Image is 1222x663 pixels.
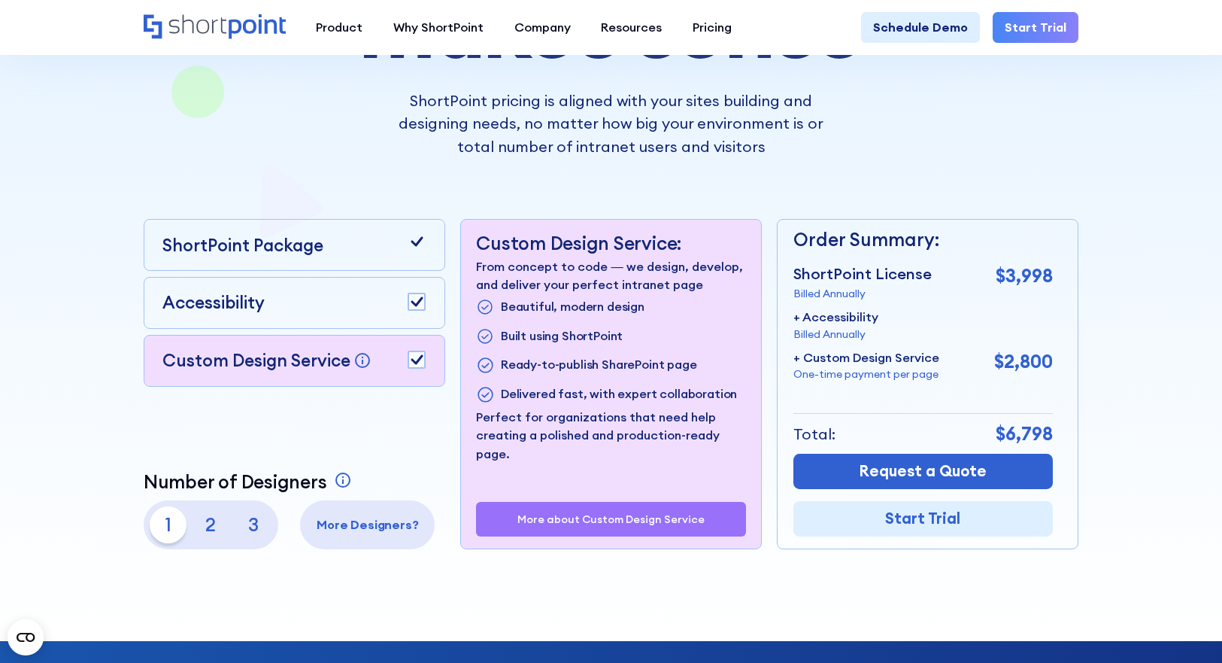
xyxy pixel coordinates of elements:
p: + Accessibility [793,308,878,326]
p: 1 [150,506,186,543]
a: Start Trial [993,12,1079,43]
p: + Custom Design Service [793,348,939,366]
a: Start Trial [793,501,1053,537]
p: Billed Annually [793,327,878,342]
p: 3 [235,506,272,543]
p: Custom Design Service: [476,233,745,254]
p: 2 [193,506,229,543]
p: $6,798 [996,421,1053,449]
a: Home [144,14,286,41]
a: Why ShortPoint [378,12,499,43]
p: Billed Annually [793,286,932,302]
button: Open CMP widget [8,619,44,655]
a: Schedule Demo [861,12,981,43]
p: ShortPoint License [793,263,932,285]
p: More Designers? [307,515,429,534]
p: Accessibility [162,290,265,315]
div: Resources [601,18,662,36]
p: Custom Design Service [162,349,350,371]
p: Delivered fast, with expert collaboration [501,385,737,405]
p: Perfect for organizations that need help creating a polished and production-ready page. [476,408,745,463]
a: Request a Quote [793,454,1053,489]
div: Pricing [693,18,732,36]
div: Product [316,18,362,36]
p: Ready-to-publish SharePoint page [501,355,697,376]
div: Why ShortPoint [393,18,484,36]
a: Pricing [678,12,747,43]
p: ShortPoint pricing is aligned with your sites building and designing needs, no matter how big you... [382,90,840,158]
p: $2,800 [994,348,1053,376]
p: Beautiful, modern design [501,297,644,318]
p: One-time payment per page [793,366,939,382]
p: Order Summary: [793,227,1053,254]
p: Built using ShortPoint [501,327,623,347]
a: More about Custom Design Service [517,513,705,525]
a: Number of Designers [144,471,356,493]
p: ShortPoint Package [162,233,323,258]
p: Total: [793,423,835,446]
iframe: Chat Widget [951,488,1222,663]
p: $3,998 [996,263,1053,290]
p: Number of Designers [144,471,326,493]
a: Company [499,12,586,43]
p: From concept to code — we design, develop, and deliver your perfect intranet page [476,257,745,294]
a: Product [301,12,378,43]
div: Company [514,18,571,36]
a: Resources [586,12,678,43]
